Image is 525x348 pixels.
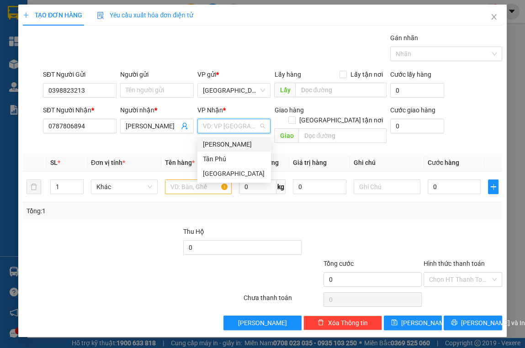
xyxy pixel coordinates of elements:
span: Thu Hộ [183,228,204,235]
span: Giao hàng [274,106,303,114]
div: SĐT Người Nhận [43,105,117,115]
input: VD: Bàn, Ghế [165,179,232,194]
label: Cước lấy hàng [390,71,431,78]
span: plus [488,183,498,190]
div: [PERSON_NAME] [203,139,265,149]
th: Ghi chú [350,154,424,172]
span: [PERSON_NAME] [238,318,287,328]
div: Người gửi [120,69,194,79]
span: Lấy tận nơi [347,69,387,79]
span: Xóa Thông tin [328,318,367,328]
li: VP [GEOGRAPHIC_DATA] [63,39,122,69]
label: Hình thức thanh toán [424,260,484,267]
span: plus [23,12,29,18]
span: [PERSON_NAME] và In [461,318,525,328]
button: plus [488,179,498,194]
button: Close [481,5,507,30]
span: close [490,13,498,21]
div: [GEOGRAPHIC_DATA] [203,169,265,179]
li: Nhà xe Tiến Đạt [5,5,133,22]
label: Cước giao hàng [390,106,435,114]
span: save [391,319,398,327]
span: delete [318,319,324,327]
input: Dọc đường [295,83,386,97]
span: Tổng cước [323,260,354,267]
div: Sài Gòn [197,166,271,181]
div: VP gửi [197,69,271,79]
div: Tổng: 1 [27,206,203,216]
img: icon [97,12,104,19]
span: TẠO ĐƠN HÀNG [23,11,82,19]
span: Khác [96,180,152,194]
div: SĐT Người Gửi [43,69,117,79]
input: Dọc đường [298,128,386,143]
span: [PERSON_NAME] [401,318,450,328]
div: Chưa thanh toán [243,293,323,309]
button: printer[PERSON_NAME] và In [444,316,502,330]
span: Tên hàng [165,159,195,166]
input: Cước lấy hàng [390,83,445,98]
label: Gán nhãn [390,34,418,42]
span: VP Nhận [197,106,223,114]
input: 0 [293,179,346,194]
span: user-add [181,122,188,130]
span: printer [451,319,457,327]
button: [PERSON_NAME] [223,316,302,330]
span: SL [50,159,58,166]
span: Cước hàng [428,159,459,166]
div: Người nhận [120,105,194,115]
span: Sài Gòn [203,84,265,97]
span: Lấy [274,83,295,97]
span: Đơn vị tính [91,159,125,166]
div: Tân Phú [197,152,271,166]
button: save[PERSON_NAME] [384,316,442,330]
input: Ghi Chú [354,179,420,194]
span: kg [276,179,286,194]
li: VP [GEOGRAPHIC_DATA] [5,39,63,69]
span: [GEOGRAPHIC_DATA] tận nơi [296,115,387,125]
button: delete [27,179,41,194]
img: logo.jpg [5,5,37,37]
button: deleteXóa Thông tin [303,316,382,330]
div: Tiên Thuỷ [197,137,271,152]
span: Lấy hàng [274,71,301,78]
input: Cước giao hàng [390,119,445,133]
span: Giá trị hàng [293,159,327,166]
span: Yêu cầu xuất hóa đơn điện tử [97,11,193,19]
div: Tân Phú [203,154,265,164]
span: Giao [274,128,298,143]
